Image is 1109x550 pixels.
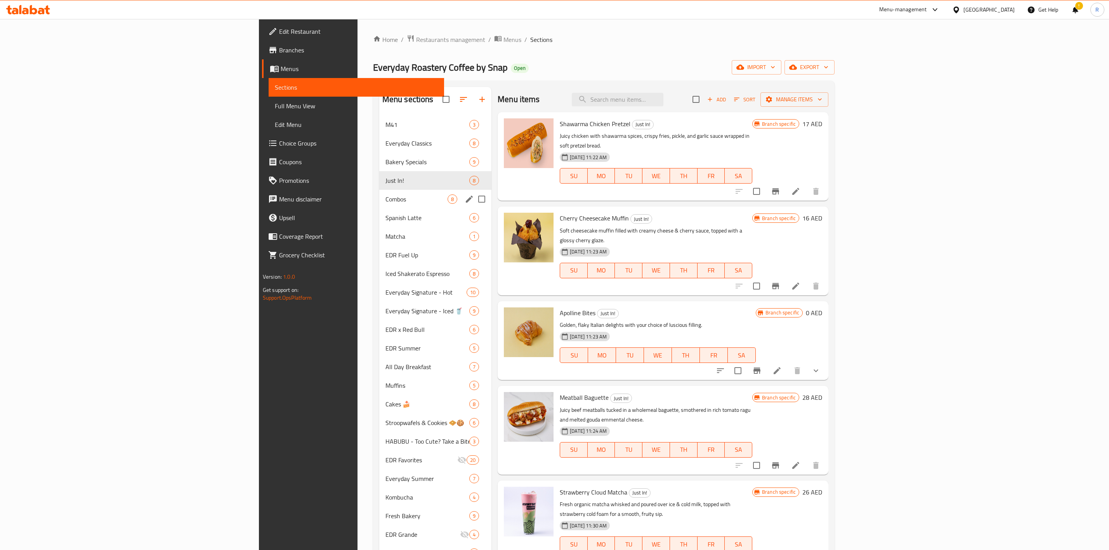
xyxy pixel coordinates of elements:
img: Meatball Baguette [504,392,554,442]
p: Juicy chicken with shawarma spices, crispy fries, pickle, and garlic sauce wrapped in soft pretze... [560,131,752,151]
span: FR [701,539,722,550]
span: WE [646,444,667,455]
span: EDR Fuel Up [385,250,469,260]
button: FR [698,442,725,458]
span: import [738,62,775,72]
span: Just In! [385,176,469,185]
span: 10 [467,289,479,296]
button: SA [725,168,752,184]
span: Muffins [385,381,469,390]
span: TH [673,444,694,455]
span: MO [591,444,612,455]
span: WE [646,265,667,276]
span: Everyday Roastery Coffee by Snap [373,59,508,76]
img: Apolline Bites [504,307,554,357]
span: 8 [448,196,457,203]
span: Kombucha [385,493,469,502]
span: SU [563,265,585,276]
span: MO [591,265,612,276]
span: TU [618,444,639,455]
div: EDR Fuel Up9 [379,246,491,264]
div: items [469,530,479,539]
nav: breadcrumb [373,35,835,45]
span: Grocery Checklist [279,250,438,260]
a: Edit menu item [791,187,800,196]
span: 7 [470,363,479,371]
span: 9 [470,252,479,259]
span: TU [618,265,639,276]
span: SU [563,350,585,361]
h6: 17 AED [802,118,822,129]
a: Menu disclaimer [262,190,444,208]
span: Sections [530,35,552,44]
div: EDR Grande4 [379,525,491,544]
div: Iced Shakerato Espresso8 [379,264,491,283]
li: / [488,35,491,44]
button: MO [588,442,615,458]
div: items [467,288,479,297]
div: Fresh Bakery9 [379,507,491,525]
div: Everyday Summer7 [379,469,491,488]
span: TU [618,539,639,550]
span: Iced Shakerato Espresso [385,269,469,278]
span: Full Menu View [275,101,438,111]
div: items [469,325,479,334]
span: Menus [281,64,438,73]
span: 8 [470,401,479,408]
div: Muffins5 [379,376,491,395]
button: FR [698,168,725,184]
button: SU [560,347,588,363]
button: delete [807,277,825,295]
span: Everyday Signature - Hot [385,288,467,297]
span: TH [673,170,694,182]
a: Edit menu item [791,281,800,291]
a: Coverage Report [262,227,444,246]
span: Sort [734,95,755,104]
svg: Inactive section [457,455,467,465]
span: 5 [470,345,479,352]
a: Menus [262,59,444,78]
p: Juicy beef meatballs tucked in a wholemeal baguette, smothered in rich tomato ragu and melted gou... [560,405,752,425]
span: Manage items [767,95,822,104]
div: Cakes 🍰 [385,399,469,409]
a: Edit Menu [269,115,444,134]
svg: Show Choices [811,366,821,375]
span: EDR Summer [385,344,469,353]
span: 8 [470,177,479,184]
button: SU [560,442,588,458]
span: Coverage Report [279,232,438,241]
button: TU [615,168,642,184]
div: items [469,381,479,390]
span: 7 [470,475,479,482]
a: Promotions [262,171,444,190]
button: WE [642,263,670,278]
li: / [524,35,527,44]
span: Everyday Classics [385,139,469,148]
button: TH [670,168,698,184]
div: M413 [379,115,491,134]
div: Everyday Summer [385,474,469,483]
button: SA [728,347,756,363]
button: SU [560,263,588,278]
span: Select to update [748,278,765,294]
span: Just In! [597,309,618,318]
div: EDR Favorites [385,455,457,465]
input: search [572,93,663,106]
div: items [469,157,479,167]
span: MO [591,350,613,361]
span: 1 [470,233,479,240]
div: Open [511,64,529,73]
span: TU [618,170,639,182]
span: HABUBU - Too Cute? Take a Bite! [385,437,469,446]
div: items [469,344,479,353]
div: Just In! [630,214,652,224]
span: Add [706,95,727,104]
div: [GEOGRAPHIC_DATA] [963,5,1015,14]
svg: Inactive section [460,530,469,539]
button: Branch-specific-item [766,456,785,475]
span: Everyday Signature - Iced 🥤 [385,306,469,316]
div: items [469,139,479,148]
div: items [469,176,479,185]
button: WE [642,442,670,458]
